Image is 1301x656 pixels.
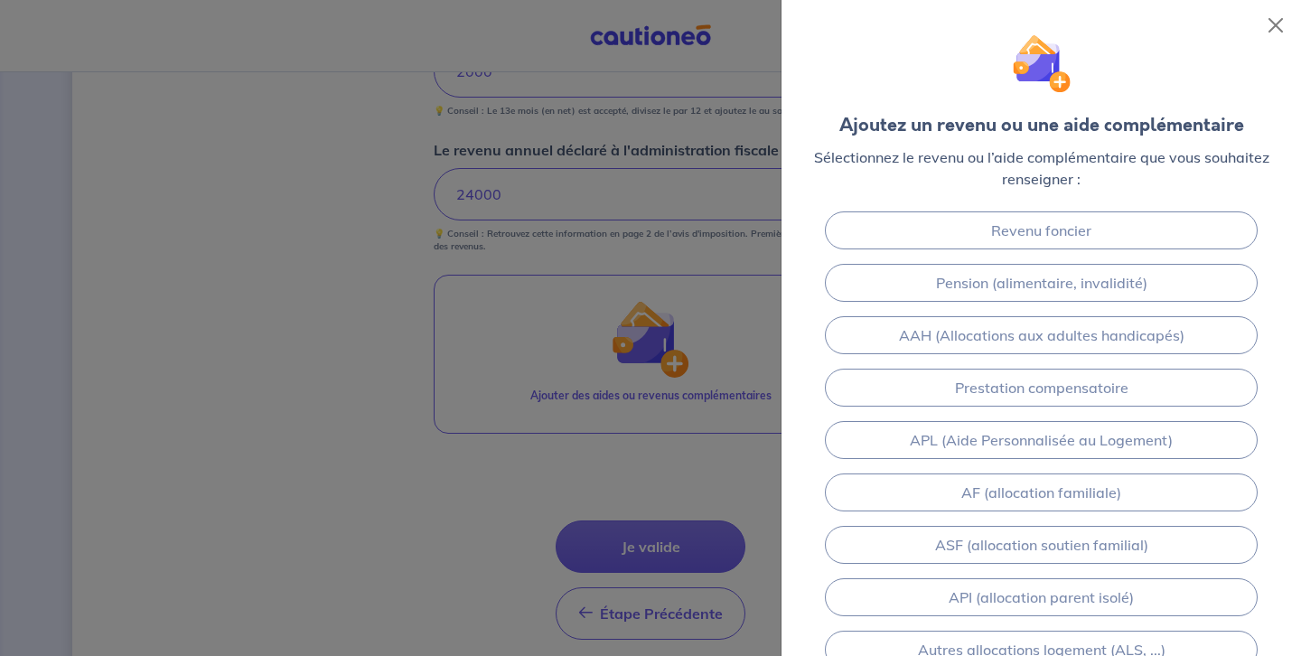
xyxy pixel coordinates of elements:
[825,473,1258,511] a: AF (allocation familiale)
[825,211,1258,249] a: Revenu foncier
[825,316,1258,354] a: AAH (Allocations aux adultes handicapés)
[825,421,1258,459] a: APL (Aide Personnalisée au Logement)
[825,264,1258,302] a: Pension (alimentaire, invalidité)
[810,146,1272,190] p: Sélectionnez le revenu ou l’aide complémentaire que vous souhaitez renseigner :
[825,578,1258,616] a: API (allocation parent isolé)
[825,369,1258,407] a: Prestation compensatoire
[1261,11,1290,40] button: Close
[839,112,1244,139] div: Ajoutez un revenu ou une aide complémentaire
[1012,34,1071,93] img: illu_wallet.svg
[825,526,1258,564] a: ASF (allocation soutien familial)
